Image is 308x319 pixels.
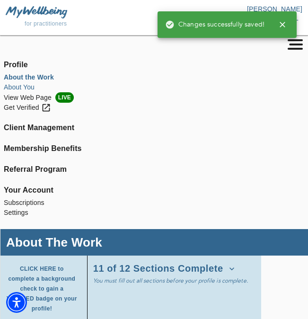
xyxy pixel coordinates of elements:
div: Accessibility Menu [6,292,27,313]
img: MyWellbeing [6,6,67,18]
a: About You [4,82,304,92]
button: CLICK HERE to complete a background check to gain a VERIFIED badge on your profile! [6,261,81,317]
a: Get Verified [4,103,304,113]
span: 11 of 12 Sections Complete [93,264,235,274]
a: Membership Benefits [4,143,304,154]
span: Profile [4,59,304,71]
p: [PERSON_NAME] [154,4,303,14]
button: 11 of 12 Sections Complete [93,261,238,276]
a: Settings [4,208,304,218]
a: Client Management [4,122,304,133]
a: Referral Program [4,164,304,175]
div: Get Verified [4,103,51,113]
span: LIVE [55,92,74,103]
span: Your Account [4,185,304,196]
a: View Web PageLIVE [4,92,304,103]
span: for practitioners [25,20,67,27]
a: Subscriptions [4,198,304,208]
span: Changes successfully saved! [165,20,264,29]
h4: About The Work [6,235,102,250]
span: CLICK HERE to complete a background check to gain a VERIFIED badge on your profile! [6,264,78,314]
p: You must fill out all sections before your profile is complete. [93,276,248,285]
a: About the Work [4,72,304,82]
li: View Web Page [4,92,304,103]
